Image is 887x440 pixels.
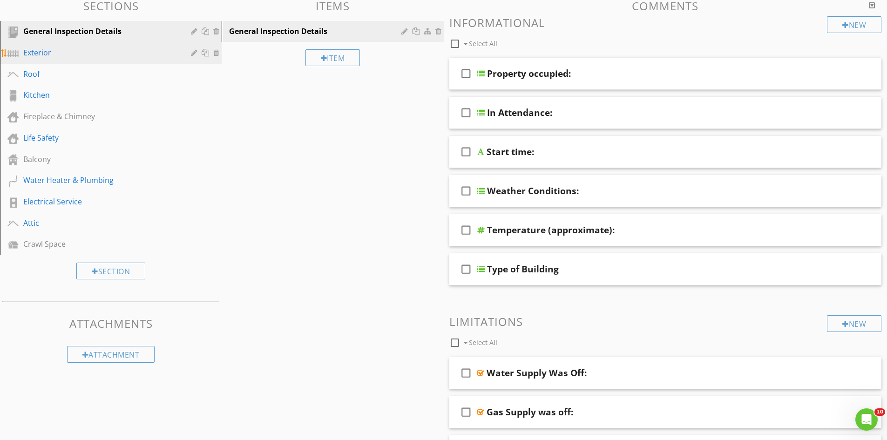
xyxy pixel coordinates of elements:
[487,146,534,157] div: Start time:
[229,26,404,37] div: General Inspection Details
[827,315,881,332] div: New
[23,196,177,207] div: Electrical Service
[23,89,177,101] div: Kitchen
[487,224,615,236] div: Temperature (approximate):
[487,367,587,379] div: Water Supply Was Off:
[23,26,177,37] div: General Inspection Details
[459,258,474,280] i: check_box_outline_blank
[459,141,474,163] i: check_box_outline_blank
[449,315,882,328] h3: Limitations
[23,175,177,186] div: Water Heater & Plumbing
[459,219,474,241] i: check_box_outline_blank
[23,47,177,58] div: Exterior
[469,39,497,48] span: Select All
[449,16,882,29] h3: Informational
[459,180,474,202] i: check_box_outline_blank
[305,49,360,66] div: Item
[469,338,497,347] span: Select All
[459,362,474,384] i: check_box_outline_blank
[487,185,579,196] div: Weather Conditions:
[67,346,155,363] div: Attachment
[23,132,177,143] div: Life Safety
[487,107,552,118] div: In Attendance:
[459,62,474,85] i: check_box_outline_blank
[23,154,177,165] div: Balcony
[487,406,573,418] div: Gas Supply was off:
[855,408,878,431] iframe: Intercom live chat
[76,263,145,279] div: Section
[23,217,177,229] div: Attic
[23,111,177,122] div: Fireplace & Chimney
[487,264,559,275] div: Type of Building
[23,68,177,80] div: Roof
[459,102,474,124] i: check_box_outline_blank
[487,68,571,79] div: Property occupied:
[23,238,177,250] div: Crawl Space
[459,401,474,423] i: check_box_outline_blank
[827,16,881,33] div: New
[874,408,885,416] span: 10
